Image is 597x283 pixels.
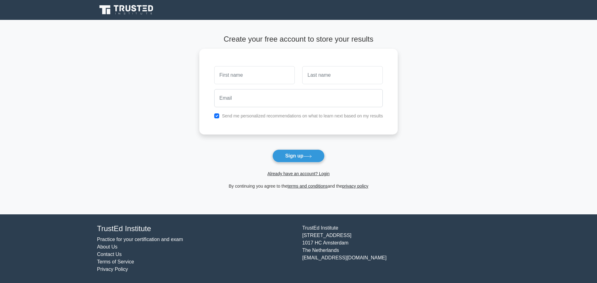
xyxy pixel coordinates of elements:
[97,259,134,264] a: Terms of Service
[214,89,383,107] input: Email
[199,35,398,44] h4: Create your free account to store your results
[288,184,328,189] a: terms and conditions
[298,224,504,273] div: TrustEd Institute [STREET_ADDRESS] 1017 HC Amsterdam The Netherlands [EMAIL_ADDRESS][DOMAIN_NAME]
[214,66,295,84] input: First name
[267,171,330,176] a: Already have an account? Login
[97,237,183,242] a: Practice for your certification and exam
[97,252,122,257] a: Contact Us
[196,182,402,190] div: By continuing you agree to the and the
[302,66,383,84] input: Last name
[342,184,368,189] a: privacy policy
[97,224,295,233] h4: TrustEd Institute
[222,113,383,118] label: Send me personalized recommendations on what to learn next based on my results
[272,149,325,162] button: Sign up
[97,267,128,272] a: Privacy Policy
[97,244,118,249] a: About Us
